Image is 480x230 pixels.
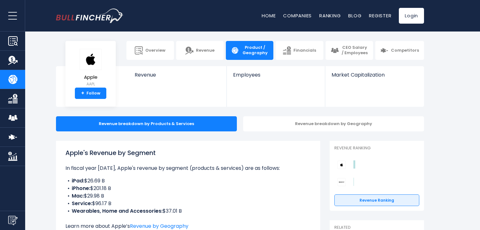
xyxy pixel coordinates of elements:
a: Login [399,8,424,24]
a: Competitors [375,41,424,60]
a: Financials [276,41,323,60]
span: CEO Salary / Employees [341,45,368,56]
li: $201.18 B [65,185,311,192]
li: $29.98 B [65,192,311,200]
a: Home [262,12,276,19]
a: Register [369,12,391,19]
a: Market Capitalization [325,66,423,89]
img: Apple competitors logo [338,161,346,169]
a: Revenue [128,66,227,89]
span: Market Capitalization [332,72,417,78]
span: Apple [80,75,102,80]
li: $37.01 B [65,207,311,215]
a: Revenue by Geography [130,222,188,230]
a: Companies [283,12,312,19]
a: Overview [126,41,174,60]
p: In fiscal year [DATE], Apple's revenue by segment (products & services) are as follows: [65,164,311,172]
strong: + [81,90,84,96]
li: $96.17 B [65,200,311,207]
h1: Apple's Revenue by Segment [65,148,311,158]
img: bullfincher logo [56,9,124,23]
a: Employees [227,66,325,89]
a: Revenue [176,41,224,60]
div: Revenue breakdown by Geography [243,116,424,131]
small: AAPL [80,81,102,87]
a: CEO Salary / Employees [326,41,373,60]
li: $26.69 B [65,177,311,185]
span: Employees [233,72,318,78]
span: Overview [145,48,165,53]
span: Financials [293,48,316,53]
p: Learn more about Apple’s [65,222,311,230]
p: Revenue Ranking [334,146,419,151]
b: iPhone: [72,185,90,192]
a: +Follow [75,88,106,99]
div: Revenue breakdown by Products & Services [56,116,237,131]
a: Revenue Ranking [334,194,419,206]
span: Product / Geography [242,45,268,56]
span: Revenue [135,72,220,78]
span: Revenue [196,48,215,53]
a: Ranking [319,12,341,19]
a: Go to homepage [56,9,124,23]
a: Apple AAPL [79,49,102,88]
a: Blog [348,12,361,19]
span: Competitors [391,48,419,53]
img: Sony Group Corporation competitors logo [338,178,346,186]
a: Product / Geography [226,41,273,60]
b: iPad: [72,177,84,184]
b: Wearables, Home and Accessories: [72,207,163,215]
b: Service: [72,200,92,207]
b: Mac: [72,192,84,199]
